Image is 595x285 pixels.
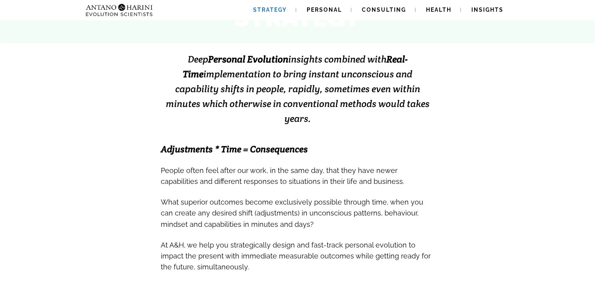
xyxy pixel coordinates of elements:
[208,53,288,65] strong: Personal Evolution
[471,7,503,13] span: Insights
[362,7,406,13] span: Consulting
[161,198,423,228] span: What superior outcomes become exclusively possible through time, when you can create any desired ...
[161,143,308,155] span: Adjustments * Time = Consequences
[426,7,451,13] span: Health
[253,7,287,13] span: Strategy
[307,7,342,13] span: Personal
[161,166,404,185] span: People often feel after our work, in the same day, that they have newer capabilities and differen...
[161,241,431,271] span: At A&H, we help you strategically design and fast-track personal evolution to impact the present ...
[166,53,430,125] span: Deep insights combined with implementation to bring instant unconscious and capability shifts in ...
